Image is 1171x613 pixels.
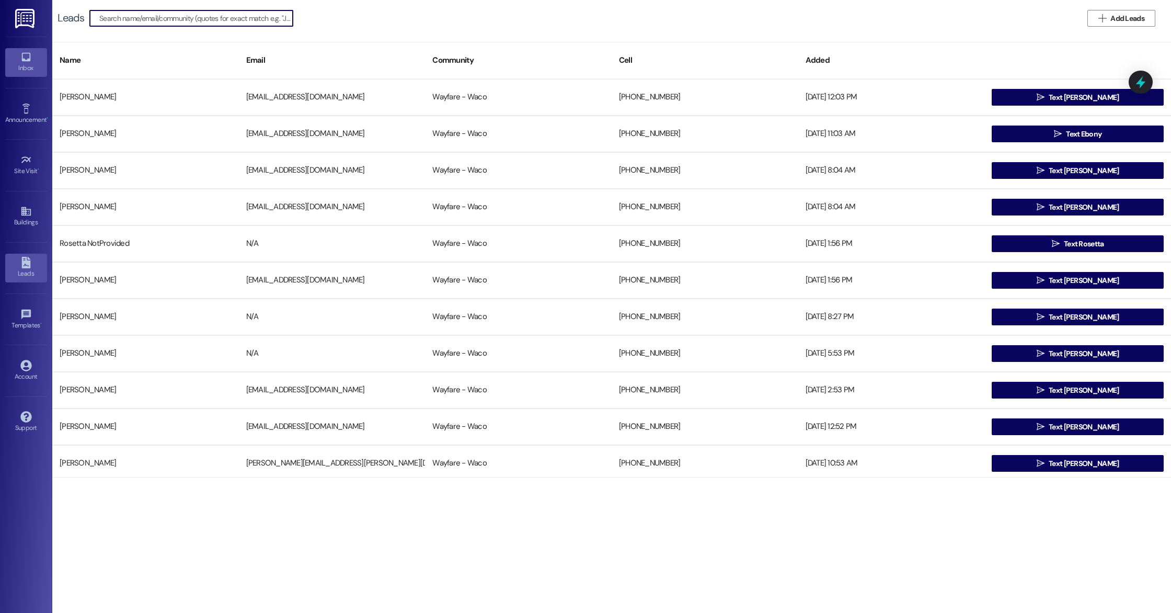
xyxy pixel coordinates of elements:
[992,345,1164,362] button: Text [PERSON_NAME]
[40,320,42,327] span: •
[798,416,985,437] div: [DATE] 12:52 PM
[1037,386,1044,394] i: 
[1037,313,1044,321] i: 
[425,270,612,291] div: Wayfare - Waco
[239,453,426,474] div: [PERSON_NAME][EMAIL_ADDRESS][PERSON_NAME][DOMAIN_NAME]
[52,270,239,291] div: [PERSON_NAME]
[1054,130,1062,138] i: 
[612,416,798,437] div: [PHONE_NUMBER]
[425,416,612,437] div: Wayfare - Waco
[612,306,798,327] div: [PHONE_NUMBER]
[992,126,1164,142] button: Text Ebony
[1037,276,1044,285] i: 
[992,199,1164,215] button: Text [PERSON_NAME]
[425,123,612,144] div: Wayfare - Waco
[425,380,612,401] div: Wayfare - Waco
[612,233,798,254] div: [PHONE_NUMBER]
[798,87,985,108] div: [DATE] 12:03 PM
[1037,349,1044,358] i: 
[425,160,612,181] div: Wayfare - Waco
[239,87,426,108] div: [EMAIL_ADDRESS][DOMAIN_NAME]
[798,270,985,291] div: [DATE] 1:56 PM
[612,197,798,218] div: [PHONE_NUMBER]
[5,151,47,179] a: Site Visit •
[52,160,239,181] div: [PERSON_NAME]
[425,233,612,254] div: Wayfare - Waco
[992,418,1164,435] button: Text [PERSON_NAME]
[1049,202,1119,213] span: Text [PERSON_NAME]
[52,123,239,144] div: [PERSON_NAME]
[52,453,239,474] div: [PERSON_NAME]
[425,453,612,474] div: Wayfare - Waco
[1037,93,1044,101] i: 
[612,48,798,73] div: Cell
[992,235,1164,252] button: Text Rosetta
[1049,92,1119,103] span: Text [PERSON_NAME]
[1037,203,1044,211] i: 
[239,416,426,437] div: [EMAIL_ADDRESS][DOMAIN_NAME]
[52,233,239,254] div: Rosetta NotProvided
[1049,275,1119,286] span: Text [PERSON_NAME]
[1037,459,1044,468] i: 
[612,123,798,144] div: [PHONE_NUMBER]
[992,382,1164,399] button: Text [PERSON_NAME]
[612,160,798,181] div: [PHONE_NUMBER]
[992,309,1164,325] button: Text [PERSON_NAME]
[1049,458,1119,469] span: Text [PERSON_NAME]
[52,197,239,218] div: [PERSON_NAME]
[1049,422,1119,433] span: Text [PERSON_NAME]
[47,115,48,122] span: •
[425,197,612,218] div: Wayfare - Waco
[992,89,1164,106] button: Text [PERSON_NAME]
[798,343,985,364] div: [DATE] 5:53 PM
[1110,13,1144,24] span: Add Leads
[992,455,1164,472] button: Text [PERSON_NAME]
[5,254,47,282] a: Leads
[1037,166,1044,175] i: 
[798,233,985,254] div: [DATE] 1:56 PM
[612,380,798,401] div: [PHONE_NUMBER]
[52,48,239,73] div: Name
[239,160,426,181] div: [EMAIL_ADDRESS][DOMAIN_NAME]
[798,453,985,474] div: [DATE] 10:53 AM
[5,202,47,231] a: Buildings
[1049,312,1119,323] span: Text [PERSON_NAME]
[1049,385,1119,396] span: Text [PERSON_NAME]
[239,123,426,144] div: [EMAIL_ADDRESS][DOMAIN_NAME]
[1098,14,1106,22] i: 
[992,162,1164,179] button: Text [PERSON_NAME]
[1087,10,1155,27] button: Add Leads
[798,160,985,181] div: [DATE] 8:04 AM
[425,306,612,327] div: Wayfare - Waco
[1049,165,1119,176] span: Text [PERSON_NAME]
[38,166,39,173] span: •
[1066,129,1101,140] span: Text Ebony
[52,343,239,364] div: [PERSON_NAME]
[1064,239,1104,249] span: Text Rosetta
[5,48,47,76] a: Inbox
[425,87,612,108] div: Wayfare - Waco
[612,270,798,291] div: [PHONE_NUMBER]
[5,305,47,334] a: Templates •
[798,380,985,401] div: [DATE] 2:53 PM
[1052,240,1060,248] i: 
[612,343,798,364] div: [PHONE_NUMBER]
[239,270,426,291] div: [EMAIL_ADDRESS][DOMAIN_NAME]
[99,11,293,26] input: Search name/email/community (quotes for exact match e.g. "John Smith")
[239,306,426,327] div: N/A
[52,306,239,327] div: [PERSON_NAME]
[798,48,985,73] div: Added
[798,123,985,144] div: [DATE] 11:03 AM
[1037,423,1044,431] i: 
[52,380,239,401] div: [PERSON_NAME]
[1049,348,1119,359] span: Text [PERSON_NAME]
[52,416,239,437] div: [PERSON_NAME]
[798,306,985,327] div: [DATE] 8:27 PM
[239,343,426,364] div: N/A
[239,380,426,401] div: [EMAIL_ADDRESS][DOMAIN_NAME]
[52,87,239,108] div: [PERSON_NAME]
[612,453,798,474] div: [PHONE_NUMBER]
[5,408,47,436] a: Support
[239,197,426,218] div: [EMAIL_ADDRESS][DOMAIN_NAME]
[798,197,985,218] div: [DATE] 8:04 AM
